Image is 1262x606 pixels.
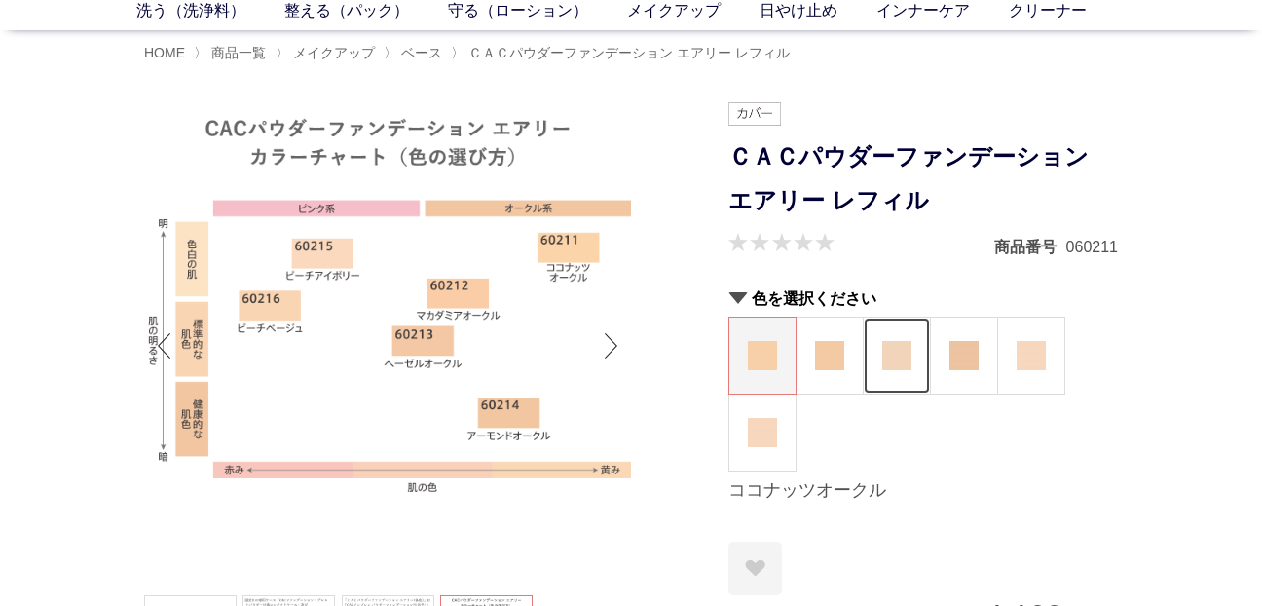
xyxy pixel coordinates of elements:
a: 商品一覧 [207,45,266,60]
a: ピーチアイボリー [998,318,1064,394]
a: マカダミアオークル [797,318,863,394]
a: メイクアップ [289,45,375,60]
dl: マカダミアオークル [796,317,864,395]
span: ベース [401,45,442,60]
dd: 060211 [1066,237,1118,257]
a: アーモンドオークル [931,318,997,394]
div: Previous slide [144,307,183,385]
li: 〉 [384,44,447,62]
li: 〉 [194,44,271,62]
dl: ココナッツオークル [728,317,797,395]
img: マカダミアオークル [815,341,844,370]
a: ピーチベージュ [729,395,796,471]
span: メイクアップ [293,45,375,60]
h1: ＣＡＣパウダーファンデーション エアリー レフィル [728,135,1118,223]
a: ベース [397,45,442,60]
h2: 色を選択ください [728,288,1118,309]
span: ＣＡＣパウダーファンデーション エアリー レフィル [468,45,790,60]
dl: ピーチアイボリー [997,317,1065,395]
div: Next slide [592,307,631,385]
li: 〉 [451,44,795,62]
img: ココナッツオークル [748,341,777,370]
dl: ヘーゼルオークル [863,317,931,395]
div: ココナッツオークル [728,479,1118,503]
li: 〉 [276,44,380,62]
a: ＣＡＣパウダーファンデーション エアリー レフィル [464,45,790,60]
dl: ピーチベージュ [728,394,797,472]
dt: 商品番号 [994,237,1066,257]
dl: アーモンドオークル [930,317,998,395]
img: ピーチベージュ [748,418,777,447]
img: ＣＡＣパウダーファンデーション エアリー レフィル マカダミアオークル [144,102,631,589]
a: ヘーゼルオークル [864,318,930,394]
img: アーモンドオークル [949,341,979,370]
a: HOME [144,45,185,60]
img: ヘーゼルオークル [882,341,911,370]
img: ピーチアイボリー [1017,341,1046,370]
span: 商品一覧 [211,45,266,60]
img: カバー [728,102,781,126]
a: お気に入りに登録する [728,542,782,595]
